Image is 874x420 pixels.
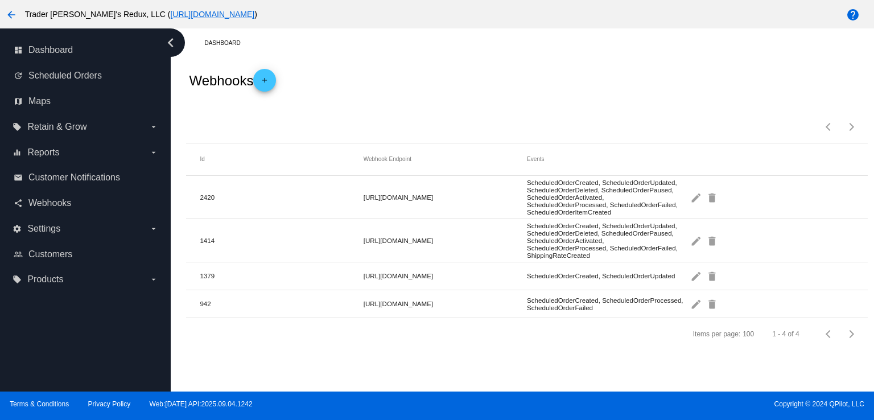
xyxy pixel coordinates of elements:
[14,67,158,85] a: update Scheduled Orders
[14,245,158,263] a: people_outline Customers
[527,156,690,162] mat-header-cell: Events
[27,122,86,132] span: Retain & Grow
[27,147,59,158] span: Reports
[743,330,754,338] div: 100
[28,198,71,208] span: Webhooks
[200,234,363,247] mat-cell: 1414
[840,116,863,138] button: Next page
[28,71,102,81] span: Scheduled Orders
[149,275,158,284] i: arrow_drop_down
[200,156,363,162] mat-header-cell: Id
[14,71,23,80] i: update
[818,116,840,138] button: Previous page
[527,269,690,282] mat-cell: ScheduledOrderCreated, ScheduledOrderUpdated
[28,96,51,106] span: Maps
[200,191,363,204] mat-cell: 2420
[28,249,72,260] span: Customers
[690,267,704,285] mat-icon: edit
[706,267,720,285] mat-icon: delete
[13,122,22,131] i: local_offer
[527,219,690,262] mat-cell: ScheduledOrderCreated, ScheduledOrderUpdated, ScheduledOrderDeleted, ScheduledOrderPaused, Schedu...
[200,297,363,310] mat-cell: 942
[364,269,527,282] mat-cell: [URL][DOMAIN_NAME]
[162,34,180,52] i: chevron_left
[527,294,690,314] mat-cell: ScheduledOrderCreated, ScheduledOrderProcessed, ScheduledOrderFailed
[840,323,863,345] button: Next page
[149,148,158,157] i: arrow_drop_down
[706,295,720,312] mat-icon: delete
[364,234,527,247] mat-cell: [URL][DOMAIN_NAME]
[14,194,158,212] a: share Webhooks
[706,232,720,249] mat-icon: delete
[204,34,250,52] a: Dashboard
[27,224,60,234] span: Settings
[846,8,860,22] mat-icon: help
[13,148,22,157] i: equalizer
[149,122,158,131] i: arrow_drop_down
[690,188,704,206] mat-icon: edit
[14,199,23,208] i: share
[88,400,131,408] a: Privacy Policy
[14,173,23,182] i: email
[693,330,740,338] div: Items per page:
[14,46,23,55] i: dashboard
[13,275,22,284] i: local_offer
[5,8,18,22] mat-icon: arrow_back
[25,10,257,19] span: Trader [PERSON_NAME]'s Redux, LLC ( )
[28,172,120,183] span: Customer Notifications
[13,224,22,233] i: settings
[14,168,158,187] a: email Customer Notifications
[170,10,254,19] a: [URL][DOMAIN_NAME]
[200,269,363,282] mat-cell: 1379
[14,41,158,59] a: dashboard Dashboard
[818,323,840,345] button: Previous page
[527,176,690,219] mat-cell: ScheduledOrderCreated, ScheduledOrderUpdated, ScheduledOrderDeleted, ScheduledOrderPaused, Schedu...
[14,92,158,110] a: map Maps
[258,76,271,90] mat-icon: add
[14,97,23,106] i: map
[149,224,158,233] i: arrow_drop_down
[150,400,253,408] a: Web:[DATE] API:2025.09.04.1242
[706,188,720,206] mat-icon: delete
[364,156,527,162] mat-header-cell: Webhook Endpoint
[690,232,704,249] mat-icon: edit
[14,250,23,259] i: people_outline
[772,330,799,338] div: 1 - 4 of 4
[28,45,73,55] span: Dashboard
[27,274,63,285] span: Products
[364,297,527,310] mat-cell: [URL][DOMAIN_NAME]
[690,295,704,312] mat-icon: edit
[10,400,69,408] a: Terms & Conditions
[364,191,527,204] mat-cell: [URL][DOMAIN_NAME]
[447,400,864,408] span: Copyright © 2024 QPilot, LLC
[189,69,276,92] h2: Webhooks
